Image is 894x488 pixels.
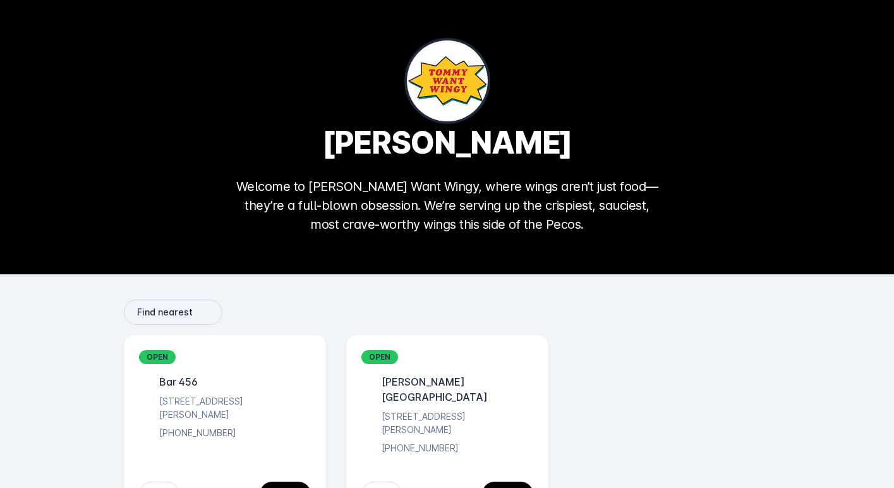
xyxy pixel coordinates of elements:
[154,374,198,389] div: Bar 456
[377,410,533,436] div: [STREET_ADDRESS][PERSON_NAME]
[154,426,236,441] div: [PHONE_NUMBER]
[377,441,459,456] div: [PHONE_NUMBER]
[361,350,398,364] div: OPEN
[154,394,311,421] div: [STREET_ADDRESS][PERSON_NAME]
[139,350,176,364] div: OPEN
[377,374,533,405] div: [PERSON_NAME][GEOGRAPHIC_DATA]
[137,308,193,317] span: Find nearest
